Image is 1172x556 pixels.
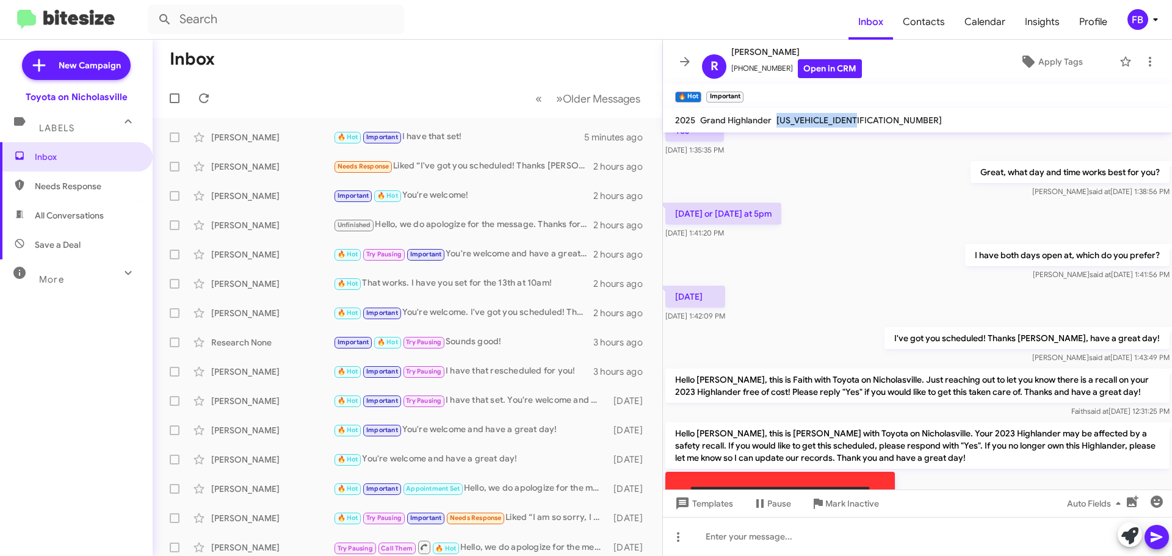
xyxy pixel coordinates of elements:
[39,123,74,134] span: Labels
[711,57,718,76] span: R
[528,86,549,111] button: Previous
[377,192,398,200] span: 🔥 Hot
[607,395,653,407] div: [DATE]
[333,511,607,525] div: Liked “I am so sorry, I didn't not realize you were on my list. I will update our records!”
[971,161,1170,183] p: Great, what day and time works best for you?
[435,544,456,552] span: 🔥 Hot
[333,452,607,466] div: You're welcome and have a great day!
[366,426,398,434] span: Important
[211,424,333,436] div: [PERSON_NAME]
[211,366,333,378] div: [PERSON_NAME]
[211,278,333,290] div: [PERSON_NAME]
[593,336,653,348] div: 3 hours ago
[675,92,701,103] small: 🔥 Hot
[211,248,333,261] div: [PERSON_NAME]
[35,180,139,192] span: Needs Response
[535,91,542,106] span: «
[731,45,862,59] span: [PERSON_NAME]
[607,453,653,466] div: [DATE]
[366,309,398,317] span: Important
[406,397,441,405] span: Try Pausing
[1089,187,1110,196] span: said at
[333,189,593,203] div: You're welcome!
[366,514,402,522] span: Try Pausing
[1032,187,1170,196] span: [PERSON_NAME] [DATE] 1:38:56 PM
[333,482,607,496] div: Hello, we do apologize for the message. Thanks for letting us know, we will update our records! H...
[1032,353,1170,362] span: [PERSON_NAME] [DATE] 1:43:49 PM
[593,190,653,202] div: 2 hours ago
[743,493,801,514] button: Pause
[955,4,1015,40] a: Calendar
[1089,353,1110,362] span: said at
[338,514,358,522] span: 🔥 Hot
[39,274,64,285] span: More
[848,4,893,40] a: Inbox
[549,86,648,111] button: Next
[338,221,371,229] span: Unfinished
[1015,4,1069,40] a: Insights
[338,250,358,258] span: 🔥 Hot
[59,59,121,71] span: New Campaign
[893,4,955,40] a: Contacts
[338,367,358,375] span: 🔥 Hot
[333,276,593,291] div: That works. I have you set for the 13th at 10am!
[211,541,333,554] div: [PERSON_NAME]
[556,91,563,106] span: »
[529,86,648,111] nav: Page navigation example
[675,115,695,126] span: 2025
[377,338,398,346] span: 🔥 Hot
[965,244,1170,266] p: I have both days open at, which do you prefer?
[333,218,593,232] div: Hello, we do apologize for the message. Thanks for letting us know, we will update our records! H...
[211,219,333,231] div: [PERSON_NAME]
[333,364,593,378] div: I have that rescheduled for you!
[450,514,502,522] span: Needs Response
[338,192,369,200] span: Important
[338,426,358,434] span: 🔥 Hot
[366,485,398,493] span: Important
[607,512,653,524] div: [DATE]
[593,278,653,290] div: 2 hours ago
[1090,270,1111,279] span: said at
[1087,406,1109,416] span: said at
[1117,9,1159,30] button: FB
[700,115,772,126] span: Grand Highlander
[1067,493,1126,514] span: Auto Fields
[607,483,653,495] div: [DATE]
[211,131,333,143] div: [PERSON_NAME]
[593,307,653,319] div: 2 hours ago
[665,228,724,237] span: [DATE] 1:41:20 PM
[366,250,402,258] span: Try Pausing
[406,338,441,346] span: Try Pausing
[366,133,398,141] span: Important
[333,423,607,437] div: You're welcome and have a great day!
[1069,4,1117,40] span: Profile
[211,161,333,173] div: [PERSON_NAME]
[593,161,653,173] div: 2 hours ago
[148,5,404,34] input: Search
[338,133,358,141] span: 🔥 Hot
[663,493,743,514] button: Templates
[170,49,215,69] h1: Inbox
[406,367,441,375] span: Try Pausing
[1033,270,1170,279] span: [PERSON_NAME] [DATE] 1:41:56 PM
[211,453,333,466] div: [PERSON_NAME]
[26,91,128,103] div: Toyota on Nicholasville
[1071,406,1170,416] span: Faith [DATE] 12:31:25 PM
[333,159,593,173] div: Liked “I've got you scheduled! Thanks [PERSON_NAME], have a great day!”
[1057,493,1135,514] button: Auto Fields
[665,286,725,308] p: [DATE]
[211,336,333,348] div: Research None
[801,493,889,514] button: Mark Inactive
[593,366,653,378] div: 3 hours ago
[607,424,653,436] div: [DATE]
[665,369,1170,403] p: Hello [PERSON_NAME], this is Faith with Toyota on Nicholasville. Just reaching out to let you kno...
[563,92,640,106] span: Older Messages
[593,219,653,231] div: 2 hours ago
[333,306,593,320] div: You're welcome. I've got you scheduled! Thanks [PERSON_NAME], have a great day!
[798,59,862,78] a: Open in CRM
[825,493,879,514] span: Mark Inactive
[665,422,1170,469] p: Hello [PERSON_NAME], this is [PERSON_NAME] with Toyota on Nicholasville. Your 2023 Highlander may...
[338,162,389,170] span: Needs Response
